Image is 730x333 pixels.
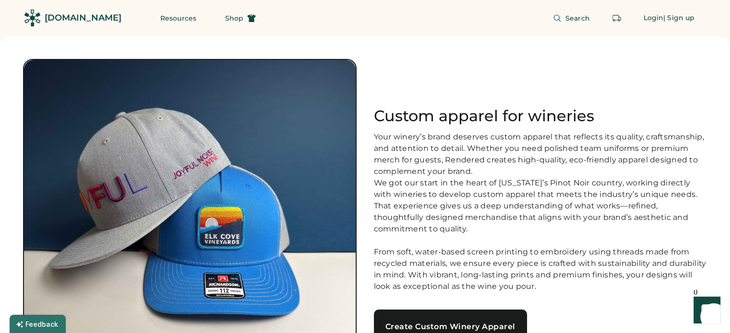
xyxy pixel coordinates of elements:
span: Search [565,15,590,22]
div: Your winery’s brand deserves custom apparel that reflects its quality, craftsmanship, and attenti... [374,131,707,292]
h1: Custom apparel for wineries [374,106,707,126]
div: | Sign up [663,13,694,23]
img: Rendered Logo - Screens [24,10,41,26]
div: [DOMAIN_NAME] [45,12,121,24]
div: Login [644,13,664,23]
button: Resources [149,9,208,28]
span: Shop [225,15,243,22]
iframe: Front Chat [684,290,726,331]
div: Create Custom Winery Apparel [385,323,515,331]
button: Shop [214,9,267,28]
button: Retrieve an order [607,9,626,28]
button: Search [541,9,601,28]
